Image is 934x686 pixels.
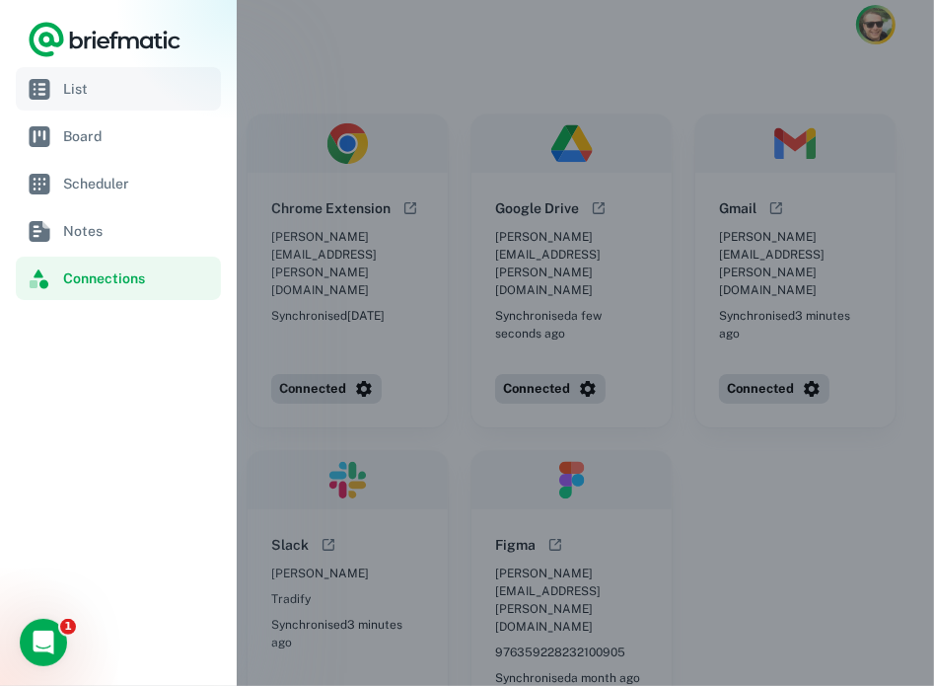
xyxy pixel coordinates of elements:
span: List [63,78,213,100]
a: List [16,67,221,111]
a: Logo [28,20,181,59]
span: Notes [63,220,213,242]
a: Board [16,114,221,158]
span: Scheduler [63,173,213,194]
a: Connections [16,257,221,300]
iframe: Intercom live chat [20,619,67,666]
span: Board [63,125,213,147]
span: 1 [60,619,76,635]
a: Scheduler [16,162,221,205]
span: Connections [63,267,213,289]
a: Notes [16,209,221,253]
